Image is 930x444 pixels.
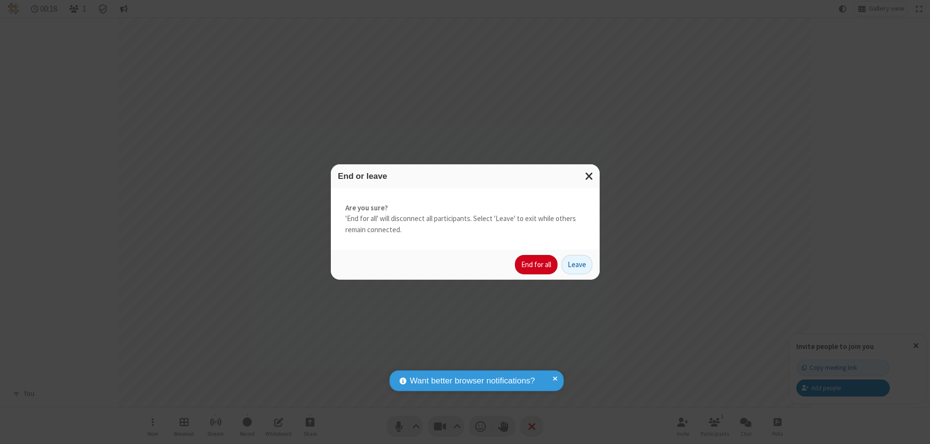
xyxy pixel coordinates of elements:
div: 'End for all' will disconnect all participants. Select 'Leave' to exit while others remain connec... [331,188,600,250]
button: End for all [515,255,558,274]
h3: End or leave [338,172,592,181]
button: Close modal [579,164,600,188]
strong: Are you sure? [345,203,585,214]
span: Want better browser notifications? [410,375,535,387]
button: Leave [561,255,592,274]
